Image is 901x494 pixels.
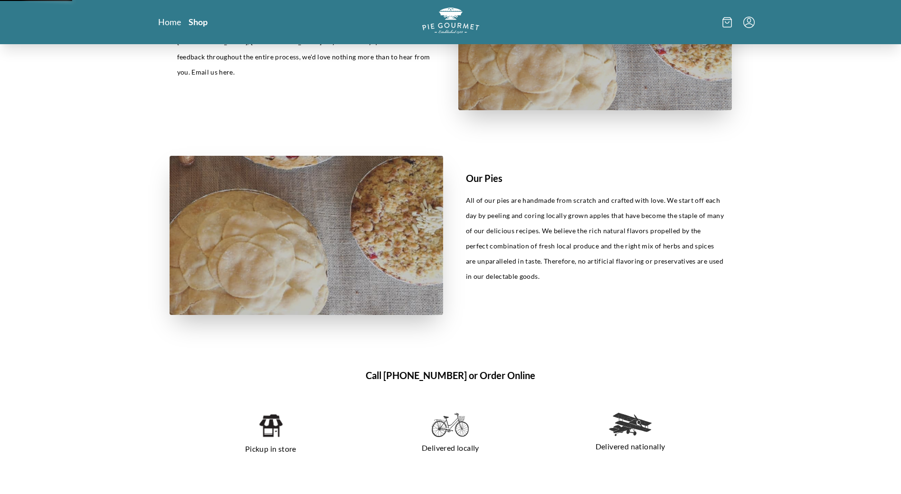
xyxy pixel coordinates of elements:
[422,8,479,37] a: Logo
[189,16,208,28] a: Shop
[466,193,724,284] p: All of our pies are handmade from scratch and crafted with love. We start off each day by peeling...
[432,413,469,437] img: delivered locally
[422,8,479,34] img: logo
[552,439,709,454] p: Delivered nationally
[466,171,724,185] h1: Our Pies
[258,413,283,438] img: pickup in store
[743,17,755,28] button: Menu
[170,156,443,315] img: pies
[609,413,652,436] img: delivered nationally
[170,368,732,382] h1: Call [PHONE_NUMBER] or Order Online
[158,16,181,28] a: Home
[192,441,350,456] p: Pickup in store
[372,440,529,456] p: Delivered locally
